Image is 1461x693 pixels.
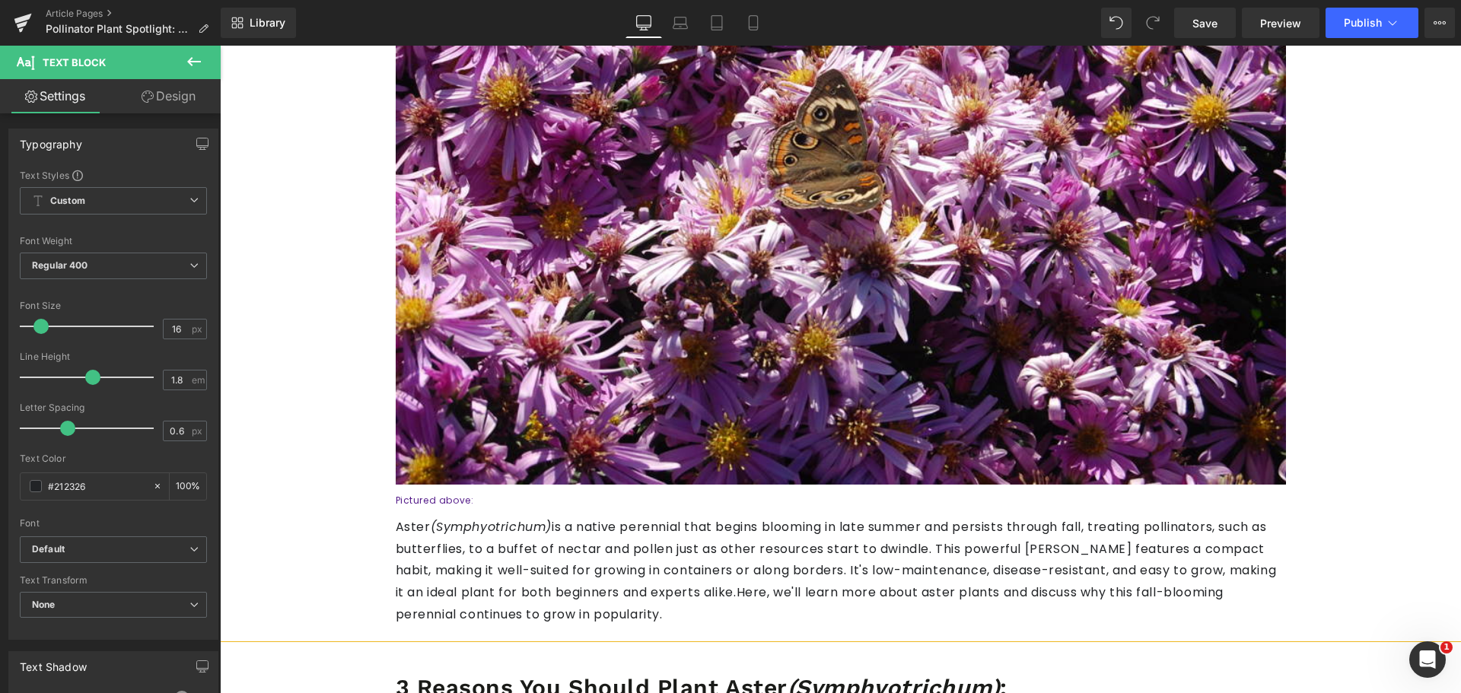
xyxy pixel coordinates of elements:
span: Preview [1260,15,1301,31]
button: Redo [1138,8,1168,38]
i: (Symphyotrichum) [211,472,333,490]
span: Here, we'll learn more about aster plants and discuss why this fall-blooming perennial continues ... [176,538,1004,577]
a: Desktop [625,8,662,38]
a: Tablet [699,8,735,38]
div: Font [20,518,207,529]
a: Mobile [735,8,772,38]
button: Publish [1326,8,1418,38]
div: Text Color [20,453,207,464]
span: px [192,324,205,334]
div: Text Transform [20,575,207,586]
img: tab_keywords_by_traffic_grey.svg [151,88,164,100]
input: Color [48,478,145,494]
div: Text Styles [20,169,207,181]
b: Custom [50,195,85,208]
a: New Library [221,8,296,38]
div: Font Weight [20,236,207,246]
font: Pictured above: [176,448,254,461]
span: Pollinator Plant Spotlight: Aster (Symphyotrichum) [46,23,192,35]
span: Text Block [43,56,106,68]
div: Domain Overview [58,90,136,100]
span: px [192,426,205,436]
b: None [32,599,56,610]
iframe: Intercom live chat [1409,641,1446,678]
b: Regular 400 [32,259,88,271]
button: Undo [1101,8,1132,38]
p: Aster is a native perennial that begins blooming in late summer and persists through fall, treati... [176,471,1066,580]
img: tab_domain_overview_orange.svg [41,88,53,100]
i: Default [32,543,65,556]
a: Laptop [662,8,699,38]
img: logo_orange.svg [24,24,37,37]
button: More [1424,8,1455,38]
a: Preview [1242,8,1319,38]
span: Publish [1344,17,1382,29]
div: % [170,473,206,500]
div: Letter Spacing [20,402,207,413]
strong: 3 Reasons You Should Plant Aster : [176,628,788,655]
div: Font Size [20,300,207,311]
div: v 4.0.25 [43,24,75,37]
div: Line Height [20,351,207,362]
a: Article Pages [46,8,221,20]
span: 1 [1440,641,1453,653]
div: Keywords by Traffic [168,90,256,100]
a: Design [113,79,224,113]
div: Text Shadow [20,652,87,673]
i: (Symphyotrichum) [568,628,781,655]
div: Typography [20,129,82,151]
span: Library [250,16,285,30]
span: Save [1192,15,1217,31]
span: em [192,375,205,385]
img: website_grey.svg [24,40,37,52]
div: Domain: [DOMAIN_NAME] [40,40,167,52]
